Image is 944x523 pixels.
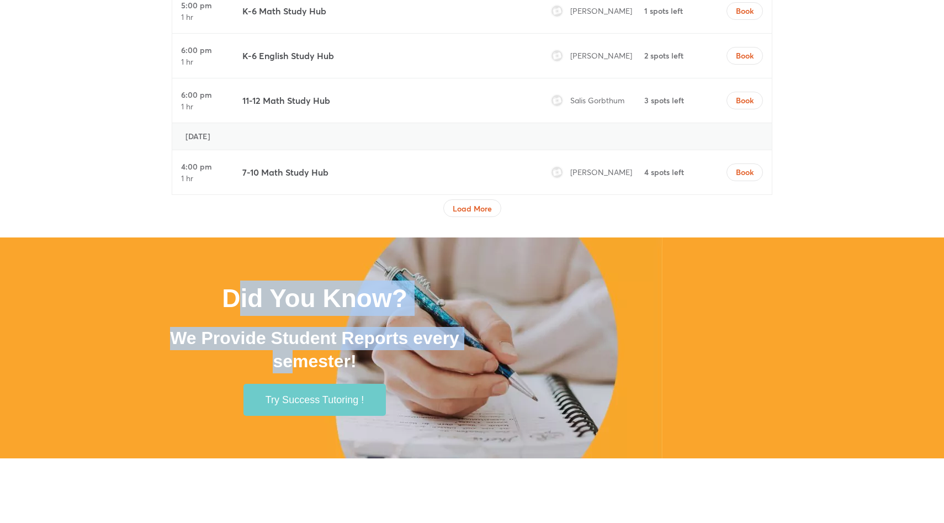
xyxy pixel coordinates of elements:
[889,470,944,523] iframe: Chat Widget
[163,281,466,316] h1: Did You Know?
[266,395,364,405] span: Try Success Tutoring !
[243,384,386,416] a: Try Success Tutoring !
[163,327,466,373] h2: We Provide Student Reports every semester!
